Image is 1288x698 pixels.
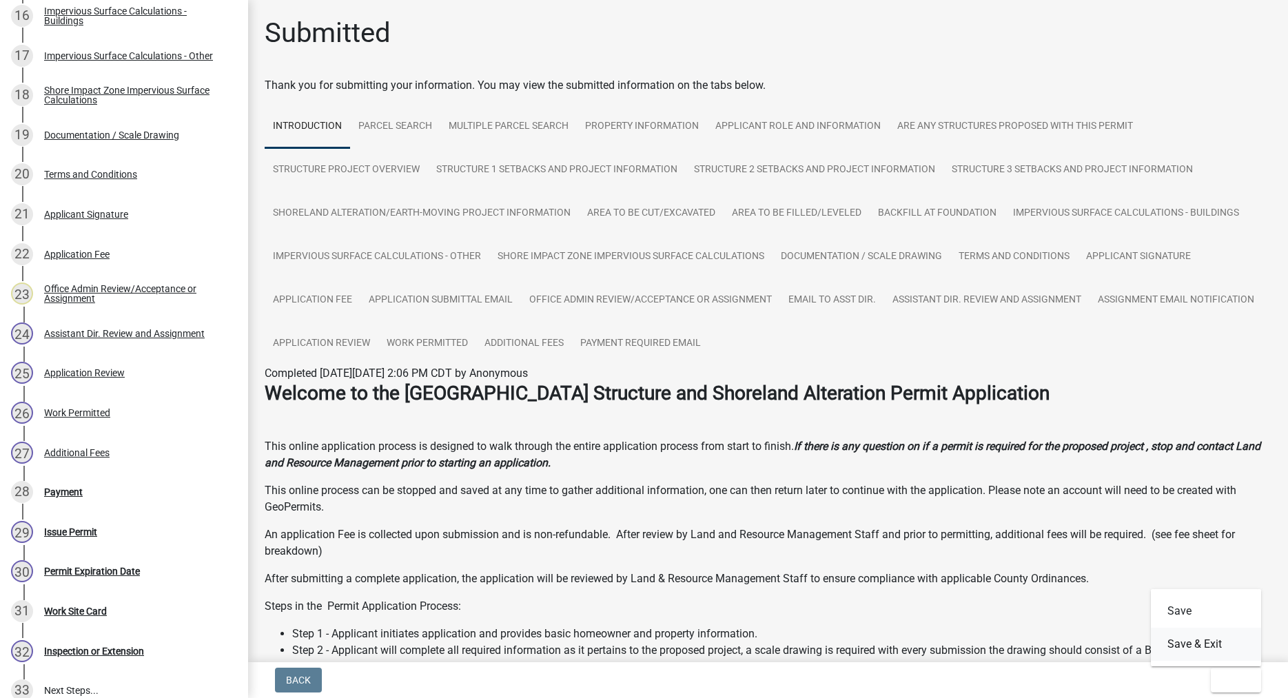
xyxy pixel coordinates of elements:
[265,77,1271,94] div: Thank you for submitting your information. You may view the submitted information on the tabs below.
[1151,595,1261,628] button: Save
[265,382,1050,404] strong: Welcome to the [GEOGRAPHIC_DATA] Structure and Shoreland Alteration Permit Application
[950,235,1078,279] a: Terms and Conditions
[265,482,1271,515] p: This online process can be stopped and saved at any time to gather additional information, one ca...
[1078,235,1199,279] a: Applicant Signature
[1005,192,1247,236] a: Impervious Surface Calculations - Buildings
[889,105,1141,149] a: Are any Structures Proposed with this Permit
[870,192,1005,236] a: Backfill at foundation
[11,442,33,464] div: 27
[1211,668,1261,692] button: Exit
[579,192,724,236] a: Area to be Cut/Excavated
[265,367,528,380] span: Completed [DATE][DATE] 2:06 PM CDT by Anonymous
[1151,589,1261,666] div: Exit
[1151,628,1261,661] button: Save & Exit
[265,598,1271,615] p: Steps in the Permit Application Process:
[11,5,33,27] div: 16
[44,209,128,219] div: Applicant Signature
[265,192,579,236] a: Shoreland Alteration/Earth-Moving Project Information
[44,646,144,656] div: Inspection or Extension
[773,235,950,279] a: Documentation / Scale Drawing
[1222,675,1242,686] span: Exit
[265,526,1271,560] p: An application Fee is collected upon submission and is non-refundable. After review by Land and R...
[265,105,350,149] a: Introduction
[884,278,1090,322] a: Assistant Dir. Review and Assignment
[686,148,943,192] a: Structure 2 Setbacks and project information
[11,402,33,424] div: 26
[11,640,33,662] div: 32
[11,243,33,265] div: 22
[572,322,709,366] a: Payment Required Email
[292,626,1271,642] li: Step 1 - Applicant initiates application and provides basic homeowner and property information.
[11,322,33,345] div: 24
[11,84,33,106] div: 18
[943,148,1201,192] a: Structure 3 Setbacks and project information
[11,124,33,146] div: 19
[286,675,311,686] span: Back
[707,105,889,149] a: Applicant Role and Information
[44,368,125,378] div: Application Review
[265,440,1260,469] strong: If there is any question on if a permit is required for the proposed project , stop and contact L...
[11,283,33,305] div: 23
[1090,278,1263,322] a: Assignment Email Notification
[44,408,110,418] div: Work Permitted
[44,329,205,338] div: Assistant Dir. Review and Assignment
[44,249,110,259] div: Application Fee
[292,642,1271,692] li: Step 2 - Applicant will complete all required information as it pertains to the proposed project,...
[724,192,870,236] a: Area to be Filled/Leveled
[265,278,360,322] a: Application Fee
[265,322,378,366] a: Application Review
[265,571,1271,587] p: After submitting a complete application, the application will be reviewed by Land & Resource Mana...
[11,521,33,543] div: 29
[11,45,33,67] div: 17
[265,438,1271,471] p: This online application process is designed to walk through the entire application process from s...
[44,170,137,179] div: Terms and Conditions
[44,487,83,497] div: Payment
[440,105,577,149] a: Multiple Parcel Search
[360,278,521,322] a: Application Submittal Email
[378,322,476,366] a: Work Permitted
[44,566,140,576] div: Permit Expiration Date
[265,17,391,50] h1: Submitted
[780,278,884,322] a: Email to Asst Dir.
[11,362,33,384] div: 25
[489,235,773,279] a: Shore Impact Zone Impervious Surface Calculations
[11,203,33,225] div: 21
[265,235,489,279] a: Impervious Surface Calculations - Other
[44,85,226,105] div: Shore Impact Zone Impervious Surface Calculations
[44,448,110,458] div: Additional Fees
[44,130,179,140] div: Documentation / Scale Drawing
[11,600,33,622] div: 31
[265,148,428,192] a: Structure Project Overview
[275,668,322,692] button: Back
[350,105,440,149] a: Parcel search
[44,51,213,61] div: Impervious Surface Calculations - Other
[428,148,686,192] a: Structure 1 Setbacks and project information
[44,6,226,25] div: Impervious Surface Calculations - Buildings
[44,527,97,537] div: Issue Permit
[577,105,707,149] a: Property Information
[476,322,572,366] a: Additional Fees
[44,606,107,616] div: Work Site Card
[521,278,780,322] a: Office Admin Review/Acceptance or Assignment
[11,481,33,503] div: 28
[11,163,33,185] div: 20
[44,284,226,303] div: Office Admin Review/Acceptance or Assignment
[11,560,33,582] div: 30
